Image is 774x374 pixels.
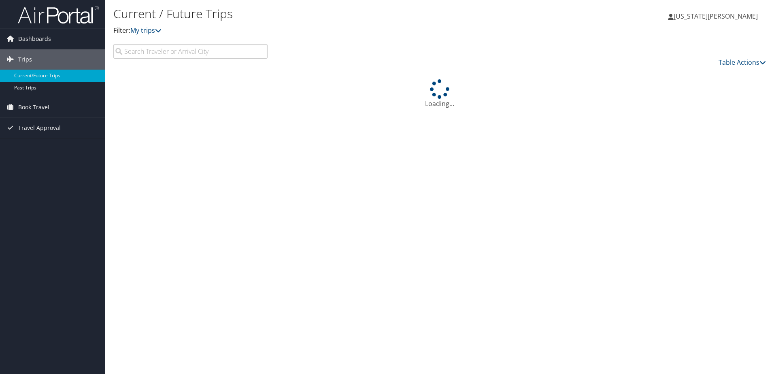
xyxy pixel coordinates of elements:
[18,97,49,117] span: Book Travel
[18,118,61,138] span: Travel Approval
[668,4,766,28] a: [US_STATE][PERSON_NAME]
[113,44,268,59] input: Search Traveler or Arrival City
[674,12,758,21] span: [US_STATE][PERSON_NAME]
[18,5,99,24] img: airportal-logo.png
[113,25,549,36] p: Filter:
[719,58,766,67] a: Table Actions
[130,26,162,35] a: My trips
[18,29,51,49] span: Dashboards
[113,5,549,22] h1: Current / Future Trips
[113,79,766,108] div: Loading...
[18,49,32,70] span: Trips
